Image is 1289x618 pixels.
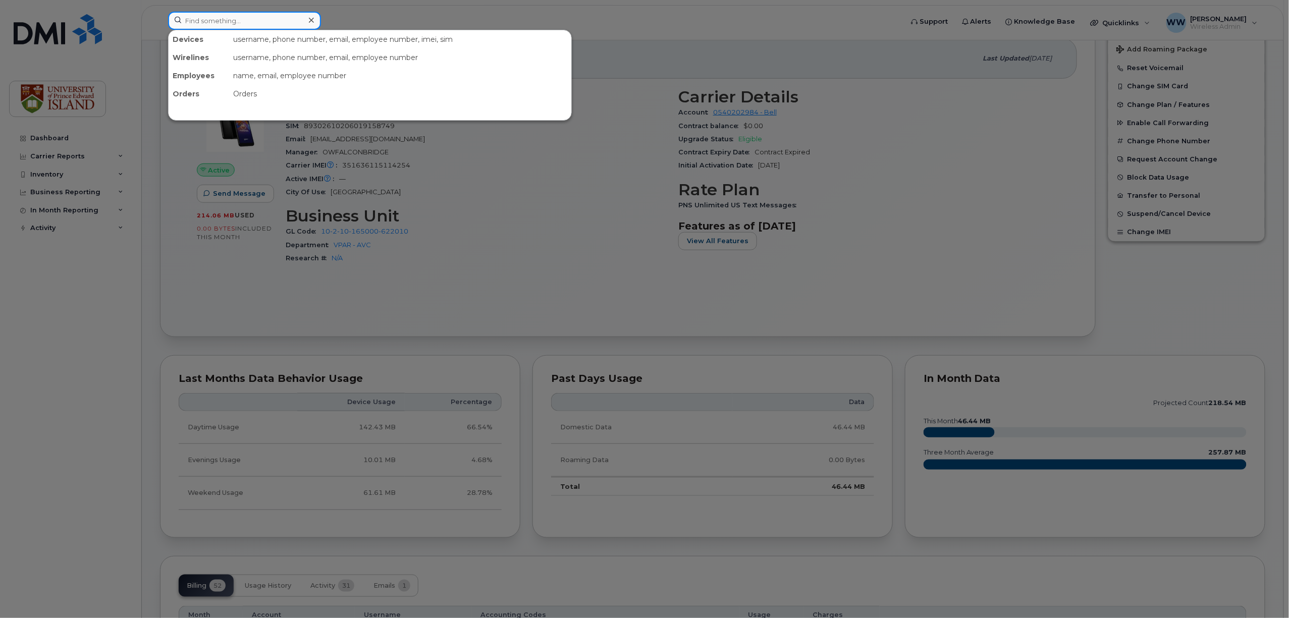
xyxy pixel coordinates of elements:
div: Employees [169,67,229,85]
div: Orders [229,85,571,103]
div: Devices [169,30,229,48]
div: Orders [169,85,229,103]
div: name, email, employee number [229,67,571,85]
input: Find something... [168,12,321,30]
div: username, phone number, email, employee number [229,48,571,67]
div: username, phone number, email, employee number, imei, sim [229,30,571,48]
div: Wirelines [169,48,229,67]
